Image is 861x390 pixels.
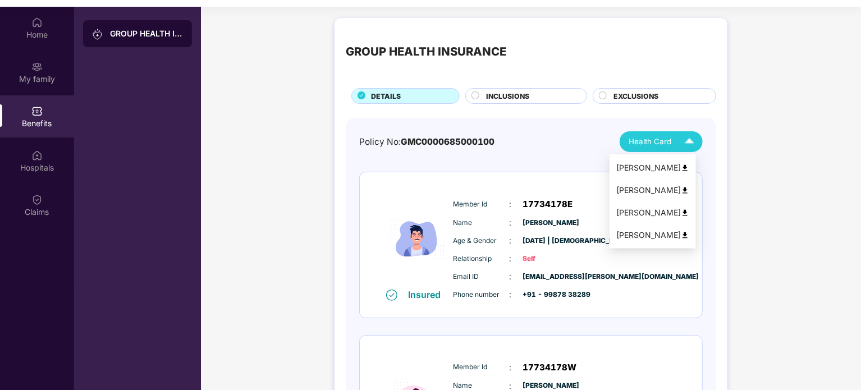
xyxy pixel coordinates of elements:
span: EXCLUSIONS [613,91,658,102]
span: : [510,198,512,210]
img: svg+xml;base64,PHN2ZyB4bWxucz0iaHR0cDovL3d3dy53My5vcmcvMjAwMC9zdmciIHdpZHRoPSI0OCIgaGVpZ2h0PSI0OC... [681,209,689,217]
span: : [510,235,512,247]
span: [DATE] | [DEMOGRAPHIC_DATA] [523,236,579,246]
img: svg+xml;base64,PHN2ZyBpZD0iSG9tZSIgeG1sbnM9Imh0dHA6Ly93d3cudzMub3JnLzIwMDAvc3ZnIiB3aWR0aD0iMjAiIG... [31,17,43,28]
img: svg+xml;base64,PHN2ZyBpZD0iQ2xhaW0iIHhtbG5zPSJodHRwOi8vd3d3LnczLm9yZy8yMDAwL3N2ZyIgd2lkdGg9IjIwIi... [31,194,43,205]
span: INCLUSIONS [486,91,529,102]
span: : [510,270,512,283]
div: GROUP HEALTH INSURANCE [110,28,183,39]
span: 17734178E [523,198,573,211]
span: [EMAIL_ADDRESS][PERSON_NAME][DOMAIN_NAME] [523,272,579,282]
span: +91 - 99878 38289 [523,290,579,300]
span: DETAILS [371,91,401,102]
img: svg+xml;base64,PHN2ZyBpZD0iQmVuZWZpdHMiIHhtbG5zPSJodHRwOi8vd3d3LnczLm9yZy8yMDAwL3N2ZyIgd2lkdGg9Ij... [31,105,43,117]
span: [PERSON_NAME] [523,218,579,228]
span: Age & Gender [454,236,510,246]
span: Self [523,254,579,264]
div: GROUP HEALTH INSURANCE [346,43,506,61]
span: Member Id [454,199,510,210]
img: icon [383,189,451,288]
span: Name [454,218,510,228]
span: Member Id [454,362,510,373]
span: : [510,361,512,374]
div: Policy No: [359,135,494,149]
span: : [510,217,512,229]
span: Email ID [454,272,510,282]
span: Health Card [629,136,671,148]
span: : [510,288,512,301]
img: svg+xml;base64,PHN2ZyB4bWxucz0iaHR0cDovL3d3dy53My5vcmcvMjAwMC9zdmciIHdpZHRoPSIxNiIgaGVpZ2h0PSIxNi... [386,290,397,301]
span: 17734178W [523,361,577,374]
div: [PERSON_NAME] [616,162,689,174]
span: Relationship [454,254,510,264]
div: Insured [409,289,448,300]
img: svg+xml;base64,PHN2ZyB4bWxucz0iaHR0cDovL3d3dy53My5vcmcvMjAwMC9zdmciIHdpZHRoPSI0OCIgaGVpZ2h0PSI0OC... [681,231,689,240]
img: svg+xml;base64,PHN2ZyB4bWxucz0iaHR0cDovL3d3dy53My5vcmcvMjAwMC9zdmciIHdpZHRoPSI0OCIgaGVpZ2h0PSI0OC... [681,186,689,195]
div: [PERSON_NAME] [616,184,689,196]
img: svg+xml;base64,PHN2ZyB4bWxucz0iaHR0cDovL3d3dy53My5vcmcvMjAwMC9zdmciIHdpZHRoPSI0OCIgaGVpZ2h0PSI0OC... [681,164,689,172]
img: Icuh8uwCUCF+XjCZyLQsAKiDCM9HiE6CMYmKQaPGkZKaA32CAAACiQcFBJY0IsAAAAASUVORK5CYII= [680,132,699,152]
div: [PERSON_NAME] [616,207,689,219]
span: GMC0000685000100 [401,136,494,147]
button: Health Card [620,131,703,152]
div: [PERSON_NAME] [616,229,689,241]
img: svg+xml;base64,PHN2ZyB3aWR0aD0iMjAiIGhlaWdodD0iMjAiIHZpZXdCb3g9IjAgMCAyMCAyMCIgZmlsbD0ibm9uZSIgeG... [31,61,43,72]
span: Phone number [454,290,510,300]
img: svg+xml;base64,PHN2ZyBpZD0iSG9zcGl0YWxzIiB4bWxucz0iaHR0cDovL3d3dy53My5vcmcvMjAwMC9zdmciIHdpZHRoPS... [31,150,43,161]
img: svg+xml;base64,PHN2ZyB3aWR0aD0iMjAiIGhlaWdodD0iMjAiIHZpZXdCb3g9IjAgMCAyMCAyMCIgZmlsbD0ibm9uZSIgeG... [92,29,103,40]
span: : [510,253,512,265]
